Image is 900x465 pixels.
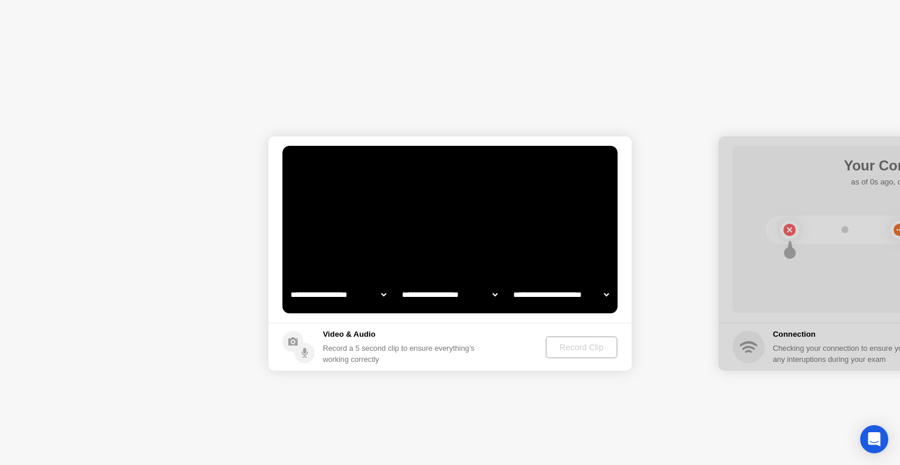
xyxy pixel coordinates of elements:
div: Open Intercom Messenger [860,425,888,453]
select: Available cameras [288,283,388,306]
h5: Video & Audio [323,329,479,340]
div: Record Clip [550,343,613,352]
select: Available microphones [511,283,611,306]
select: Available speakers [400,283,500,306]
div: Record a 5 second clip to ensure everything’s working correctly [323,343,479,365]
button: Record Clip [546,336,618,358]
